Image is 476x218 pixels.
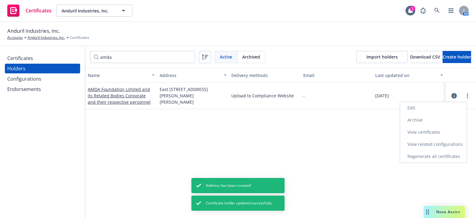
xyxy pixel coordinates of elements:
span: Certificates [25,8,52,13]
span: Active [220,54,232,60]
div: Drag to move [424,206,431,218]
div: Email [303,72,370,79]
span: Certificate holder updated successfully. [206,200,273,206]
button: Nova Assist [424,206,465,218]
a: Import holders [356,51,408,63]
a: AMDA Foundation Limited and its Related Bodies Corporate and their respective personnel [88,86,151,105]
a: Search [431,5,443,17]
button: Address [157,68,229,82]
span: Download CSV [410,54,440,60]
div: Holders [7,64,25,73]
a: Report a Bug [417,5,429,17]
a: Regenerate all certificates [400,150,467,163]
span: Anduril Industries, Inc. [7,27,60,35]
a: Archive [400,114,467,126]
a: Switch app [445,5,457,17]
input: Filter by keyword [90,51,195,63]
a: Accounts [7,35,23,40]
button: Email [301,68,373,82]
div: - [303,92,305,99]
a: more [464,92,471,99]
span: Create holder [443,54,471,60]
span: Archived [242,54,260,60]
div: Delivery methods [232,72,299,79]
button: Create holder [443,51,471,63]
a: Edit [400,102,467,114]
span: Nova Assist [436,209,460,214]
div: Last updated on [375,72,437,79]
span: Address has been created! [206,183,251,188]
a: View certificates [400,126,467,138]
a: Configurations [5,74,80,84]
div: Certificates [7,53,33,63]
a: Certificates [5,53,80,63]
span: Certificates [70,35,89,40]
div: Endorsements [7,84,41,94]
div: [DATE] [375,92,443,99]
div: Address [160,72,220,79]
button: Anduril Industries, Inc. [56,5,132,17]
a: Certificates [5,2,54,19]
button: Download CSV [410,51,440,63]
a: Endorsements [5,84,80,94]
div: Configurations [7,74,41,84]
span: Import holders [366,54,398,60]
div: Name [88,72,148,79]
span: Anduril Industries, Inc. [62,8,114,14]
button: Last updated on [373,68,446,82]
button: Name [85,68,157,82]
div: 1 [410,6,415,11]
div: Upload to Compliance Website [232,92,299,99]
button: Delivery methods [229,68,301,82]
span: East [STREET_ADDRESS][PERSON_NAME][PERSON_NAME] [160,86,227,105]
a: Anduril Industries, Inc. [28,35,65,40]
a: View related configurations [400,138,467,150]
a: Holders [5,64,80,73]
